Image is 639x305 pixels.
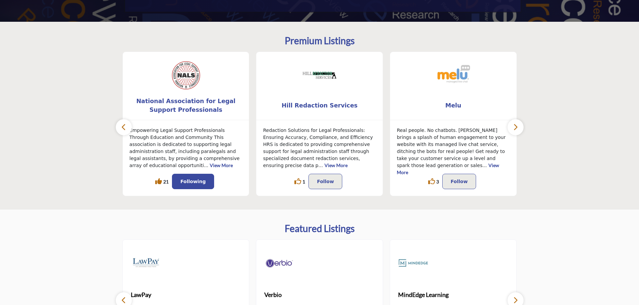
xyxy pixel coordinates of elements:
[397,127,510,176] p: Real people. No chatbots. [PERSON_NAME] brings a splash of human engagement to your website with ...
[302,178,305,185] span: 1
[398,248,428,278] img: MindEdge Learning
[169,59,203,92] img: National Association for Legal Support Professionals
[256,97,383,115] a: Hill Redaction Services
[397,162,499,175] a: View More
[264,286,375,304] a: Verbio
[442,174,476,189] button: Follow
[131,286,241,304] a: LawPay
[400,101,507,110] span: Melu
[131,248,161,278] img: LawPay
[436,178,439,185] span: 3
[317,177,334,185] p: Follow
[210,162,233,168] a: View More
[266,97,373,115] b: Hill Redaction Services
[398,286,509,304] a: MindEdge Learning
[264,290,375,299] span: Verbio
[131,290,241,299] span: LawPay
[398,290,509,299] span: MindEdge Learning
[285,35,355,47] h2: Premium Listings
[172,174,214,189] button: Following
[266,101,373,110] span: Hill Redaction Services
[437,59,470,92] img: Melu
[451,177,468,185] p: Follow
[163,178,169,185] span: 21
[400,97,507,115] b: Melu
[482,163,487,168] span: ...
[123,97,249,115] a: National Association for Legal Support Professionals
[285,223,355,234] h2: Featured Listings
[133,97,239,115] b: National Association for Legal Support Professionals
[303,59,336,92] img: Hill Redaction Services
[308,174,342,189] button: Follow
[318,163,323,168] span: ...
[325,162,348,168] a: View More
[264,248,294,278] img: Verbio
[180,177,206,185] p: Following
[129,127,243,169] p: Empowering Legal Support Professionals Through Education and Community This association is dedica...
[390,97,517,115] a: Melu
[263,127,376,169] p: Redaction Solutions for Legal Professionals: Ensuring Accuracy, Compliance, and Efficiency HRS is...
[204,163,208,168] span: ...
